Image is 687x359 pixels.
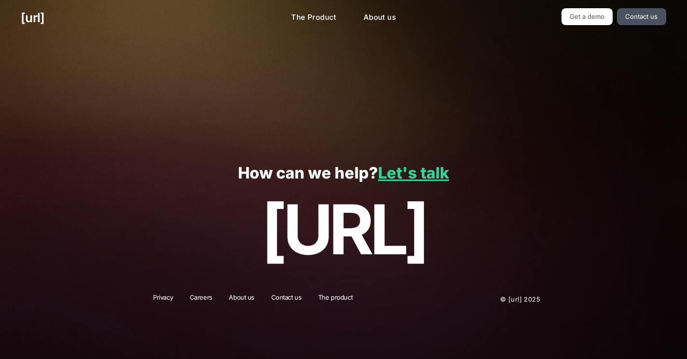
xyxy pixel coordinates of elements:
[147,293,179,305] a: Privacy
[283,8,344,27] a: The Product
[223,293,261,305] a: About us
[312,293,359,305] a: The product
[378,164,449,182] a: Let's talk
[356,8,404,27] a: About us
[617,8,666,25] a: Contact us
[21,8,44,27] a: [URL]
[442,293,540,305] p: © [URL] 2025
[183,293,219,305] a: Careers
[21,191,666,268] p: [URL]
[561,8,613,25] a: Get a demo
[21,165,666,182] p: How can we help?
[265,293,308,305] a: Contact us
